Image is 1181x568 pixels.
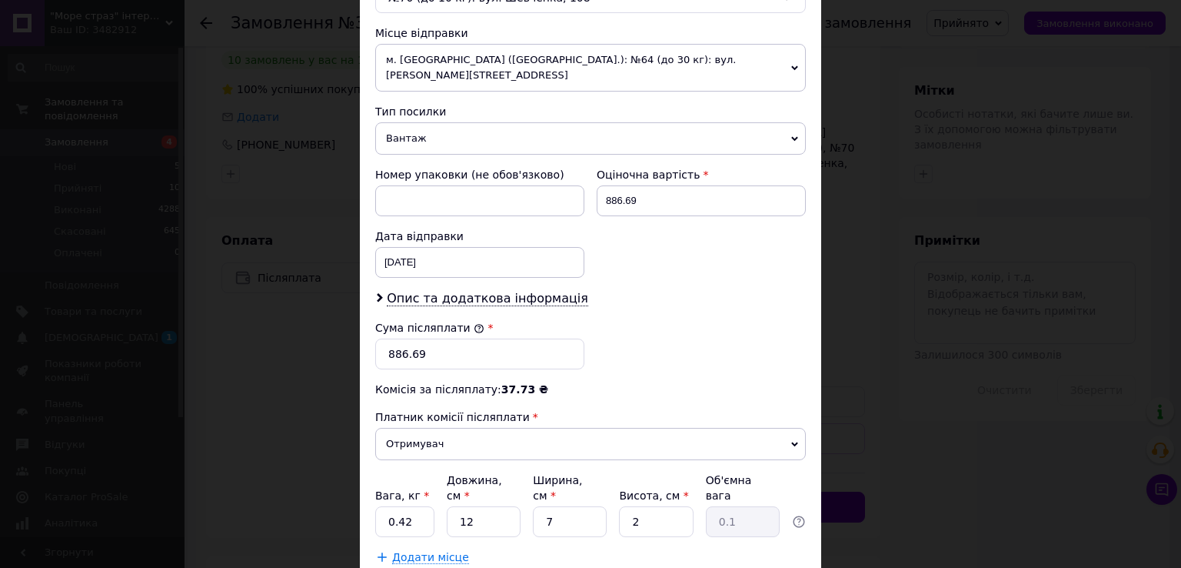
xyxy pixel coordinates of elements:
span: м. [GEOGRAPHIC_DATA] ([GEOGRAPHIC_DATA].): №64 (до 30 кг): вул. [PERSON_NAME][STREET_ADDRESS] [375,44,806,92]
span: 37.73 ₴ [501,383,548,396]
div: Оціночна вартість [597,167,806,182]
div: Комісія за післяплату: [375,382,806,397]
div: Об'ємна вага [706,473,780,503]
label: Сума післяплати [375,322,484,334]
span: Вантаж [375,122,806,155]
span: Опис та додаткова інформація [387,291,588,306]
label: Висота, см [619,489,688,502]
span: Місце відправки [375,27,468,39]
div: Номер упаковки (не обов'язково) [375,167,584,182]
label: Довжина, см [447,474,502,502]
label: Вага, кг [375,489,429,502]
span: Отримувач [375,428,806,460]
span: Платник комісії післяплати [375,411,530,423]
span: Тип посилки [375,105,446,118]
span: Додати місце [392,551,469,564]
label: Ширина, см [533,474,582,502]
div: Дата відправки [375,229,584,244]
